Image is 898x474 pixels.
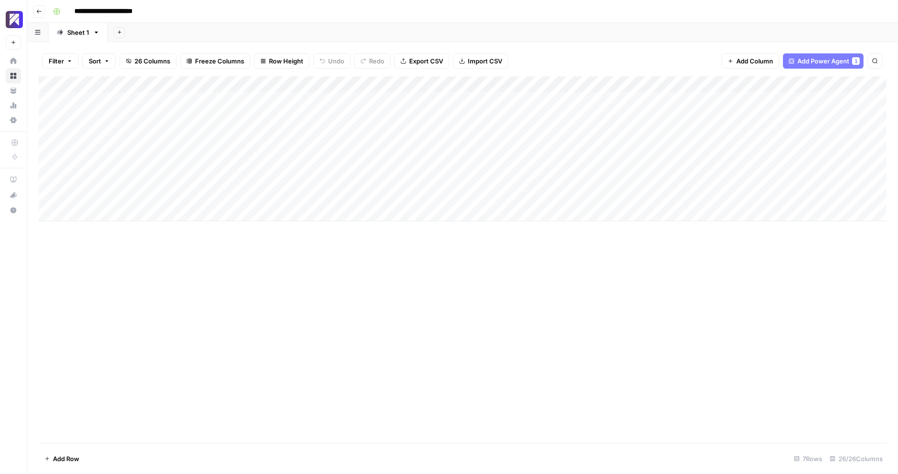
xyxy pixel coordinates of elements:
a: Your Data [6,83,21,98]
a: Home [6,53,21,69]
span: Add Row [53,454,79,464]
a: Settings [6,113,21,128]
span: Sort [89,56,101,66]
span: Redo [369,56,384,66]
button: Add Column [722,53,779,69]
div: 7 Rows [790,451,826,466]
button: Redo [354,53,391,69]
a: AirOps Academy [6,172,21,187]
button: Workspace: Overjet - Test [6,8,21,31]
span: Row Height [269,56,303,66]
button: 26 Columns [120,53,176,69]
button: Undo [313,53,351,69]
span: Add Column [736,56,773,66]
button: Row Height [254,53,310,69]
span: Export CSV [409,56,443,66]
span: Import CSV [468,56,502,66]
span: Add Power Agent [797,56,849,66]
button: Help + Support [6,203,21,218]
span: Filter [49,56,64,66]
span: 26 Columns [134,56,170,66]
button: Freeze Columns [180,53,250,69]
button: Filter [42,53,79,69]
button: Sort [83,53,116,69]
div: Sheet 1 [67,28,89,37]
button: Add Power Agent1 [783,53,864,69]
a: Sheet 1 [49,23,108,42]
div: What's new? [6,188,21,202]
span: Freeze Columns [195,56,244,66]
div: 1 [852,57,860,65]
img: Overjet - Test Logo [6,11,23,28]
button: Export CSV [394,53,449,69]
button: What's new? [6,187,21,203]
div: 26/26 Columns [826,451,887,466]
span: 1 [855,57,857,65]
a: Browse [6,68,21,83]
a: Usage [6,98,21,113]
button: Import CSV [453,53,508,69]
span: Undo [328,56,344,66]
button: Add Row [39,451,85,466]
